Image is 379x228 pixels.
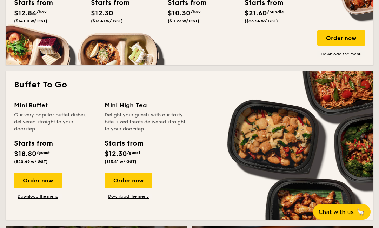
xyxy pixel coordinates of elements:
[317,30,365,46] div: Order now
[91,19,123,24] span: ($13.41 w/ GST)
[105,194,152,199] a: Download the menu
[14,112,96,133] div: Our very popular buffet dishes, delivered straight to your doorstep.
[245,9,267,18] span: $21.60
[105,138,143,149] div: Starts from
[267,9,284,14] span: /bundle
[14,138,52,149] div: Starts from
[191,9,201,14] span: /box
[91,9,113,18] span: $12.30
[14,79,365,90] h2: Buffet To Go
[317,51,365,57] a: Download the menu
[105,150,127,158] span: $12.30
[105,173,152,188] div: Order now
[14,100,96,110] div: Mini Buffet
[14,150,36,158] span: $18.80
[14,194,62,199] a: Download the menu
[14,159,48,164] span: ($20.49 w/ GST)
[14,19,47,24] span: ($14.00 w/ GST)
[36,150,50,155] span: /guest
[168,9,191,18] span: $10.30
[245,19,278,24] span: ($23.54 w/ GST)
[357,208,365,216] span: 🦙
[14,9,36,18] span: $12.84
[127,150,140,155] span: /guest
[36,9,47,14] span: /box
[105,112,187,133] div: Delight your guests with our tasty bite-sized treats delivered straight to your doorstep.
[313,204,371,220] button: Chat with us🦙
[319,209,354,215] span: Chat with us
[105,159,137,164] span: ($13.41 w/ GST)
[105,100,187,110] div: Mini High Tea
[14,173,62,188] div: Order now
[168,19,199,24] span: ($11.23 w/ GST)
